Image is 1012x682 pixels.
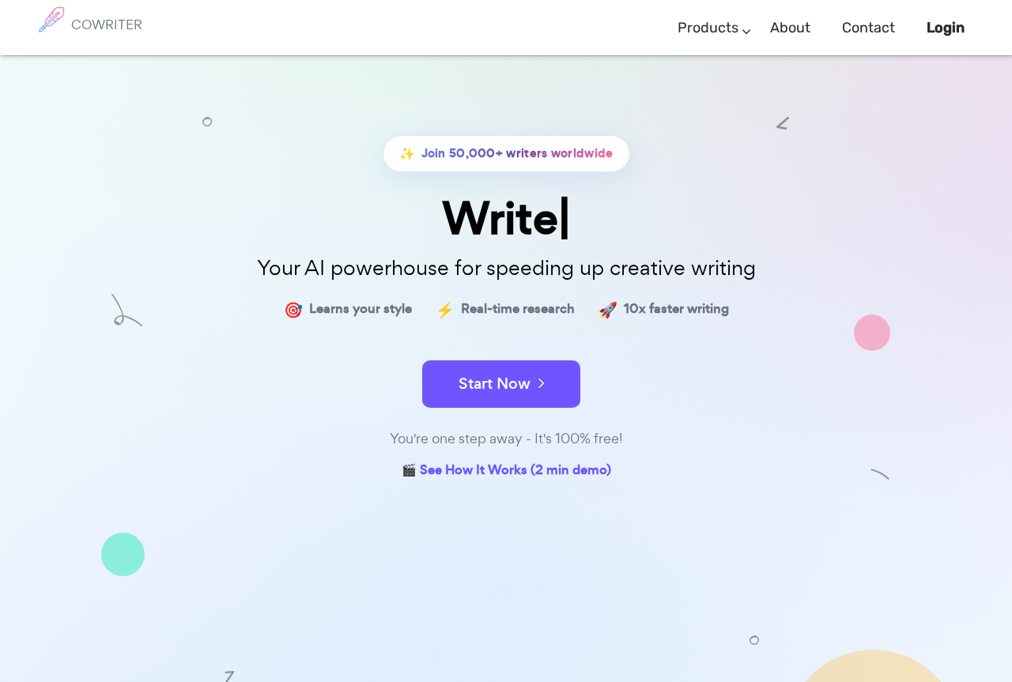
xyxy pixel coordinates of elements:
span: Join 50,000+ writers worldwide [421,142,614,165]
button: Start Now [422,360,580,408]
span: ✨ [399,142,415,165]
span: Real-time research [461,298,575,321]
a: Contact [842,5,895,51]
span: ⚡ [436,298,455,321]
p: Your AI powerhouse for speeding up creative writing [111,251,901,285]
a: Login [927,5,965,51]
b: Login [927,19,965,36]
div: You're one step away - It's 100% free! [111,428,901,450]
span: Learns your style [309,298,412,321]
a: 🎬 See How It Works (2 min demo) [402,459,611,484]
span: 🚀 [599,298,617,321]
span: 10x faster writing [624,298,729,321]
img: shape [750,635,759,644]
h6: COWRITER [71,17,142,32]
div: Write [111,196,901,241]
img: shape [101,533,145,576]
span: 🎯 [284,298,303,321]
a: Products [678,5,738,51]
a: About [770,5,810,51]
